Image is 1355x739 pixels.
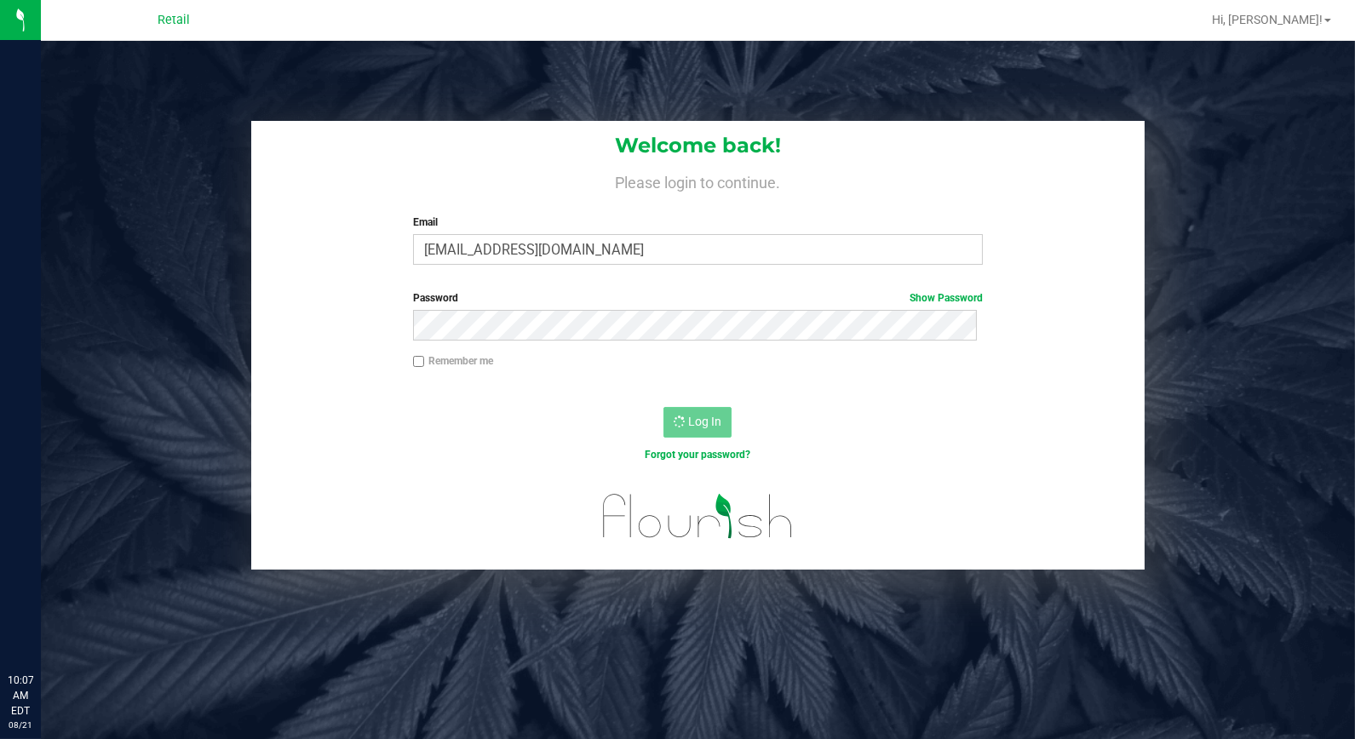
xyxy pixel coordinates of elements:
[158,13,190,27] span: Retail
[251,170,1145,191] h4: Please login to continue.
[251,135,1145,157] h1: Welcome back!
[645,449,750,461] a: Forgot your password?
[8,719,33,731] p: 08/21
[413,292,458,304] span: Password
[1212,13,1323,26] span: Hi, [PERSON_NAME]!
[413,356,425,368] input: Remember me
[910,292,983,304] a: Show Password
[413,353,493,369] label: Remember me
[663,407,732,438] button: Log In
[688,415,721,428] span: Log In
[8,673,33,719] p: 10:07 AM EDT
[413,215,983,230] label: Email
[586,480,809,552] img: flourish_logo.svg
